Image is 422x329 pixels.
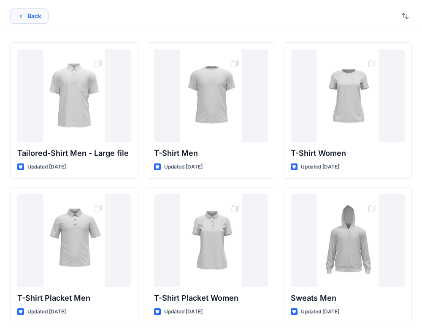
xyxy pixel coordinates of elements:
a: T-Shirt Placket Men [17,194,131,287]
a: T-Shirt Men [154,49,268,142]
p: T-Shirt Men [154,147,268,159]
a: Tailored-Shirt Men - Large file [17,49,131,142]
p: Updated [DATE] [164,163,203,171]
a: T-Shirt Placket Women [154,194,268,287]
a: T-Shirt Women [291,49,405,142]
p: Updated [DATE] [27,307,66,316]
p: Sweats Men [291,292,405,304]
p: Updated [DATE] [301,163,339,171]
p: Updated [DATE] [27,163,66,171]
p: Tailored-Shirt Men - Large file [17,147,131,159]
p: T-Shirt Placket Men [17,292,131,304]
p: Updated [DATE] [301,307,339,316]
p: T-Shirt Women [291,147,405,159]
p: Updated [DATE] [164,307,203,316]
a: Sweats Men [291,194,405,287]
button: Back [10,8,49,24]
p: T-Shirt Placket Women [154,292,268,304]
